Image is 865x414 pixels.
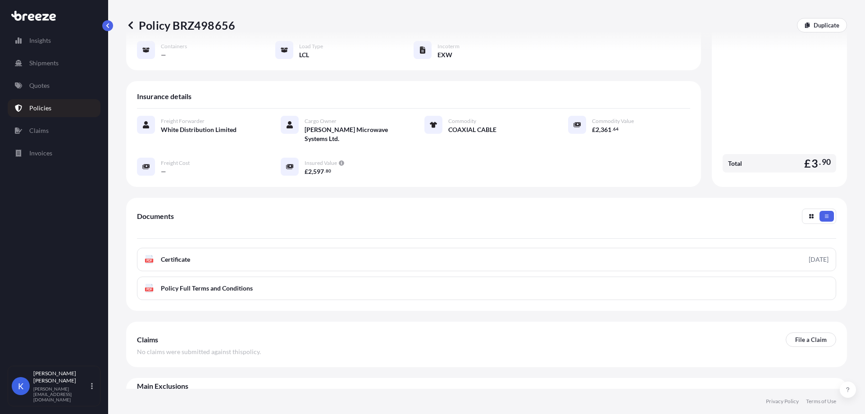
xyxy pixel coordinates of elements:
p: Invoices [29,149,52,158]
p: Duplicate [814,21,839,30]
span: EXW [437,50,452,59]
span: 2 [596,127,599,133]
a: Terms of Use [806,398,836,405]
span: White Distribution Limited [161,125,237,134]
p: Claims [29,126,49,135]
span: £ [592,127,596,133]
div: [DATE] [809,255,829,264]
a: Shipments [8,54,100,72]
span: £ [804,158,811,169]
span: , [599,127,601,133]
a: PDFCertificate[DATE] [137,248,836,271]
div: Main Exclusions [137,382,836,400]
a: Policies [8,99,100,117]
a: File a Claim [786,332,836,347]
span: Claims [137,335,158,344]
span: , [312,168,313,175]
p: [PERSON_NAME] [PERSON_NAME] [33,370,89,384]
span: . [819,159,821,165]
span: 361 [601,127,611,133]
p: Policy BRZ498656 [126,18,235,32]
span: [PERSON_NAME] Microwave Systems Ltd. [305,125,403,143]
span: Policy Full Terms and Conditions [161,284,253,293]
a: Invoices [8,144,100,162]
p: Insights [29,36,51,45]
a: Insights [8,32,100,50]
p: [PERSON_NAME][EMAIL_ADDRESS][DOMAIN_NAME] [33,386,89,402]
p: Policies [29,104,51,113]
a: Duplicate [797,18,847,32]
span: Commodity [448,118,476,125]
span: 80 [326,169,331,173]
span: . [612,127,613,131]
span: K [18,382,23,391]
span: 64 [613,127,619,131]
span: £ [305,168,308,175]
a: Quotes [8,77,100,95]
span: Freight Forwarder [161,118,205,125]
a: Privacy Policy [766,398,799,405]
p: Shipments [29,59,59,68]
span: No claims were submitted against this policy . [137,347,261,356]
a: PDFPolicy Full Terms and Conditions [137,277,836,300]
span: Freight Cost [161,159,190,167]
span: Insurance details [137,92,191,101]
span: Total [728,159,742,168]
span: — [161,167,166,176]
span: Certificate [161,255,190,264]
span: Main Exclusions [137,382,836,391]
span: Insured Value [305,159,337,167]
span: Documents [137,212,174,221]
span: . [324,169,325,173]
span: 2 [308,168,312,175]
text: PDF [146,259,152,262]
span: Cargo Owner [305,118,337,125]
p: Quotes [29,81,50,90]
span: 90 [822,159,831,165]
span: Commodity Value [592,118,634,125]
span: LCL [299,50,309,59]
span: 3 [811,158,818,169]
span: 597 [313,168,324,175]
p: File a Claim [795,335,827,344]
span: — [161,50,166,59]
span: COAXIAL CABLE [448,125,496,134]
text: PDF [146,288,152,291]
a: Claims [8,122,100,140]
